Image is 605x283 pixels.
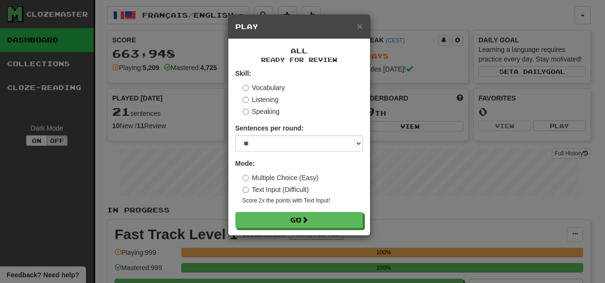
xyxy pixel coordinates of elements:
label: Speaking [243,107,280,116]
button: Close [357,21,362,31]
label: Sentences per round: [235,123,304,133]
input: Listening [243,97,249,103]
input: Text Input (Difficult) [243,187,249,193]
small: Score 2x the points with Text Input ! [243,197,363,205]
h5: Play [235,22,363,31]
small: Ready for Review [235,56,363,64]
span: All [291,47,308,55]
input: Vocabulary [243,85,249,91]
label: Text Input (Difficult) [243,185,309,194]
label: Listening [243,95,279,104]
input: Multiple Choice (Easy) [243,175,249,181]
strong: Mode: [235,160,255,167]
span: × [357,20,362,31]
label: Multiple Choice (Easy) [243,173,319,182]
input: Speaking [243,109,249,115]
button: Go [235,212,363,228]
label: Vocabulary [243,83,285,92]
strong: Skill: [235,70,251,77]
